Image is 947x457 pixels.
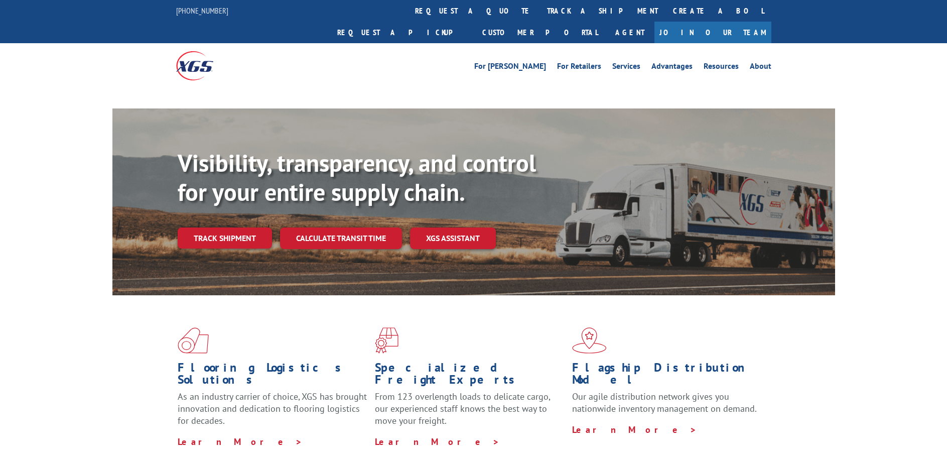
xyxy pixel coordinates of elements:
[572,327,607,354] img: xgs-icon-flagship-distribution-model-red
[612,62,640,73] a: Services
[178,391,367,426] span: As an industry carrier of choice, XGS has brought innovation and dedication to flooring logistics...
[375,327,398,354] img: xgs-icon-focused-on-flooring-red
[572,391,757,414] span: Our agile distribution network gives you nationwide inventory management on demand.
[572,362,762,391] h1: Flagship Distribution Model
[474,62,546,73] a: For [PERSON_NAME]
[178,362,367,391] h1: Flooring Logistics Solutions
[178,147,536,207] b: Visibility, transparency, and control for your entire supply chain.
[330,22,475,43] a: Request a pickup
[605,22,654,43] a: Agent
[704,62,739,73] a: Resources
[178,436,303,447] a: Learn More >
[410,227,496,249] a: XGS ASSISTANT
[572,424,697,435] a: Learn More >
[176,6,228,16] a: [PHONE_NUMBER]
[375,362,565,391] h1: Specialized Freight Experts
[475,22,605,43] a: Customer Portal
[750,62,771,73] a: About
[654,22,771,43] a: Join Our Team
[280,227,402,249] a: Calculate transit time
[178,227,272,249] a: Track shipment
[375,436,500,447] a: Learn More >
[375,391,565,435] p: From 123 overlength loads to delicate cargo, our experienced staff knows the best way to move you...
[651,62,693,73] a: Advantages
[178,327,209,354] img: xgs-icon-total-supply-chain-intelligence-red
[557,62,601,73] a: For Retailers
